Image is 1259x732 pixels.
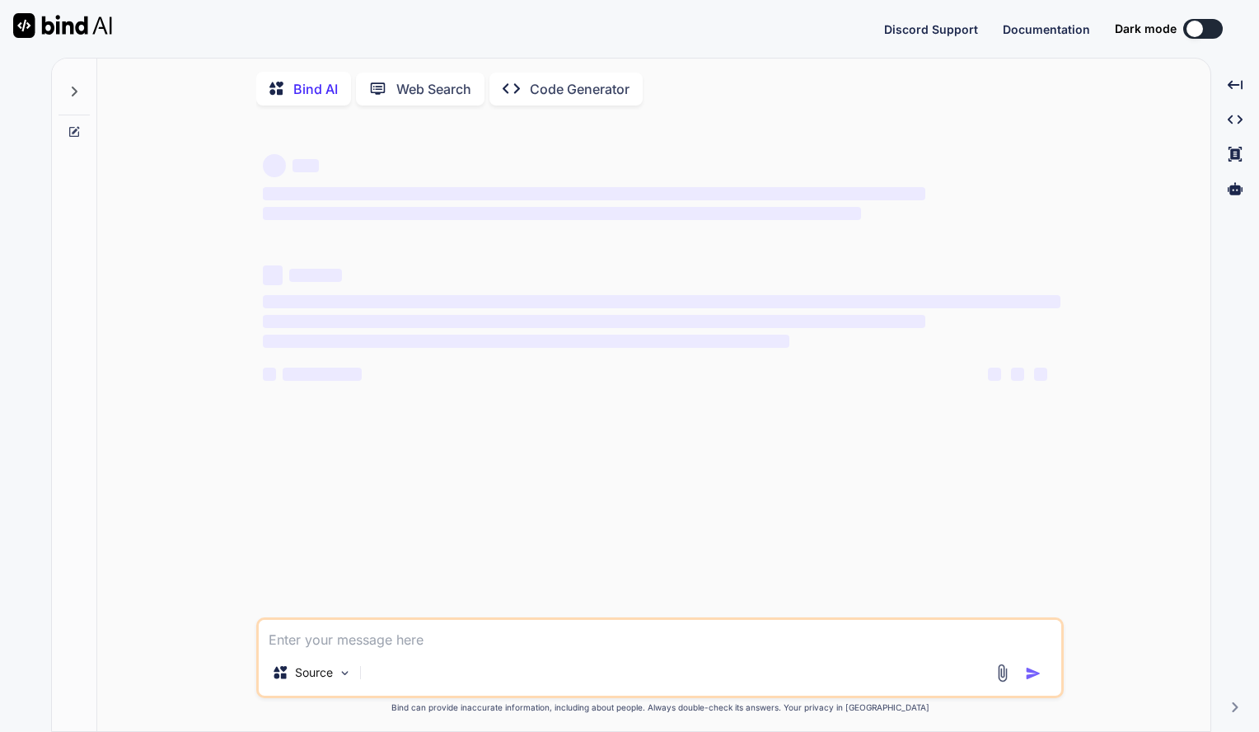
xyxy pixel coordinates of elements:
img: Bind AI [13,13,112,38]
span: ‌ [263,315,924,328]
span: ‌ [263,207,861,220]
span: ‌ [289,269,342,282]
button: Documentation [1003,21,1090,38]
span: Dark mode [1115,21,1177,37]
p: Bind AI [293,79,338,99]
span: ‌ [283,368,362,381]
span: ‌ [263,295,1060,308]
button: Discord Support [884,21,978,38]
p: Bind can provide inaccurate information, including about people. Always double-check its answers.... [256,701,1064,714]
p: Source [295,664,333,681]
span: Discord Support [884,22,978,36]
span: ‌ [263,335,789,348]
span: ‌ [263,265,283,285]
span: ‌ [263,187,924,200]
span: ‌ [988,368,1001,381]
img: Pick Models [338,666,352,680]
span: ‌ [1034,368,1047,381]
img: icon [1025,665,1041,682]
span: ‌ [263,154,286,177]
p: Code Generator [530,79,629,99]
span: Documentation [1003,22,1090,36]
p: Web Search [396,79,471,99]
span: ‌ [293,159,319,172]
img: attachment [993,664,1012,683]
span: ‌ [263,368,276,381]
span: ‌ [1011,368,1024,381]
